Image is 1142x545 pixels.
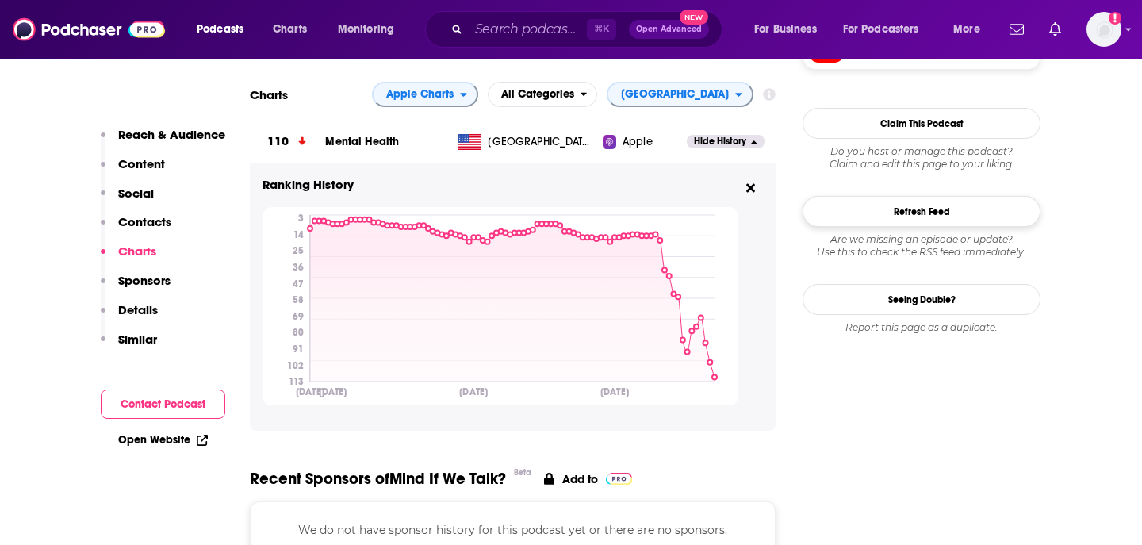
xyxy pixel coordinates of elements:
[680,10,708,25] span: New
[803,284,1040,315] a: Seeing Double?
[833,17,942,42] button: open menu
[293,328,304,339] tspan: 80
[386,89,454,100] span: Apple Charts
[621,89,729,100] span: [GEOGRAPHIC_DATA]
[606,473,632,485] img: Pro Logo
[101,332,157,361] button: Similar
[250,469,506,489] span: Recent Sponsors of Mind If We Talk?
[101,273,171,302] button: Sponsors
[13,14,165,44] img: Podchaser - Follow, Share and Rate Podcasts
[501,89,574,100] span: All Categories
[293,262,304,273] tspan: 36
[118,186,154,201] p: Social
[270,521,756,539] p: We do not have sponsor history for this podcast yet or there are no sponsors.
[687,135,765,148] button: Hide History
[942,17,1000,42] button: open menu
[250,120,325,163] a: 110
[603,134,687,150] a: Apple
[101,214,171,244] button: Contacts
[600,386,629,398] tspan: [DATE]
[953,18,980,40] span: More
[1086,12,1121,47] button: Show profile menu
[293,294,304,305] tspan: 58
[843,18,919,40] span: For Podcasters
[118,332,157,347] p: Similar
[118,156,165,171] p: Content
[101,302,158,332] button: Details
[694,135,746,148] span: Hide History
[488,82,598,107] button: open menu
[544,469,632,489] a: Add to
[372,82,478,107] button: open menu
[1086,12,1121,47] img: User Profile
[118,273,171,288] p: Sponsors
[293,278,304,290] tspan: 47
[263,176,738,194] h3: Ranking History
[440,11,738,48] div: Search podcasts, credits, & more...
[451,134,603,150] a: [GEOGRAPHIC_DATA]
[1043,16,1067,43] a: Show notifications dropdown
[118,244,156,259] p: Charts
[803,145,1040,171] div: Claim and edit this page to your liking.
[607,82,753,107] button: open menu
[1003,16,1030,43] a: Show notifications dropdown
[101,186,154,215] button: Social
[267,132,288,151] h3: 110
[197,18,243,40] span: Podcasts
[101,156,165,186] button: Content
[293,311,304,322] tspan: 69
[587,19,616,40] span: ⌘ K
[296,386,324,398] tspan: [DATE]
[250,87,288,102] h2: Charts
[293,245,304,256] tspan: 25
[743,17,837,42] button: open menu
[287,360,304,371] tspan: 102
[327,17,415,42] button: open menu
[118,214,171,229] p: Contacts
[562,472,598,486] p: Add to
[118,127,225,142] p: Reach & Audience
[289,376,304,387] tspan: 113
[469,17,587,42] input: Search podcasts, credits, & more...
[273,18,307,40] span: Charts
[459,386,488,398] tspan: [DATE]
[186,17,264,42] button: open menu
[636,25,702,33] span: Open Advanced
[372,82,478,107] h2: Platforms
[263,17,316,42] a: Charts
[101,244,156,273] button: Charts
[488,134,591,150] span: United States
[803,321,1040,334] div: Report this page as a duplicate.
[319,386,347,398] tspan: [DATE]
[488,82,598,107] h2: Categories
[101,390,225,419] button: Contact Podcast
[118,302,158,317] p: Details
[293,229,304,240] tspan: 14
[118,433,208,447] a: Open Website
[623,134,653,150] span: Apple
[338,18,394,40] span: Monitoring
[514,467,531,478] div: Beta
[293,344,304,355] tspan: 91
[325,135,399,148] a: Mental Health
[629,20,709,39] button: Open AdvancedNew
[298,213,304,224] tspan: 3
[1109,12,1121,25] svg: Add a profile image
[803,108,1040,139] button: Claim This Podcast
[101,127,225,156] button: Reach & Audience
[803,196,1040,227] button: Refresh Feed
[754,18,817,40] span: For Business
[1086,12,1121,47] span: Logged in as wondermedianetwork
[607,82,753,107] h2: Countries
[803,233,1040,259] div: Are we missing an episode or update? Use this to check the RSS feed immediately.
[803,145,1040,158] span: Do you host or manage this podcast?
